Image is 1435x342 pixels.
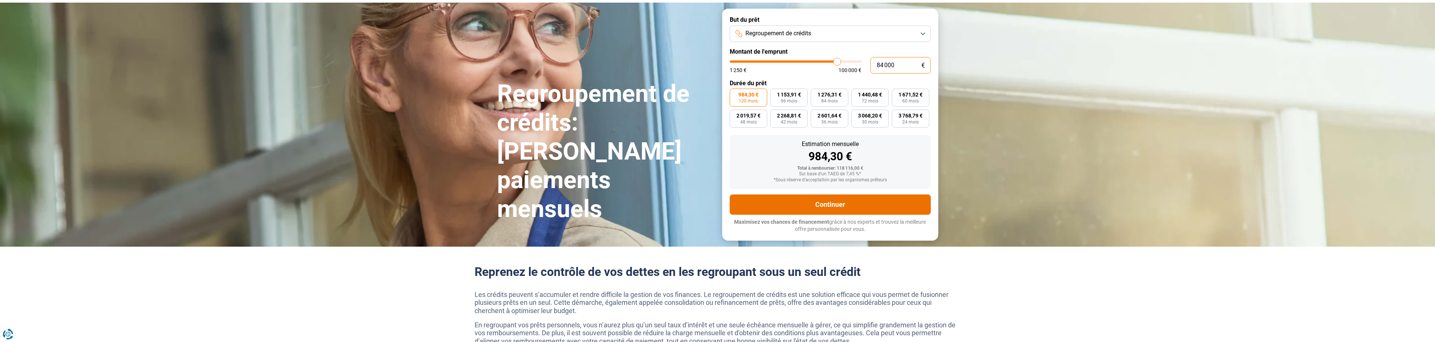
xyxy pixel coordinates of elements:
span: 1 153,91 € [777,92,801,97]
span: 984,30 € [738,92,759,97]
span: 36 mois [821,120,838,124]
button: Continuer [730,194,931,215]
span: 3 768,79 € [899,113,923,118]
label: Durée du prêt [730,80,931,87]
button: Regroupement de crédits [730,26,931,42]
span: € [921,62,925,69]
span: 100 000 € [838,68,861,73]
label: Montant de l'emprunt [730,48,931,55]
span: 60 mois [902,99,919,103]
span: 2 601,64 € [817,113,841,118]
span: 84 mois [821,99,838,103]
span: 48 mois [740,120,757,124]
span: 96 mois [781,99,797,103]
span: Regroupement de crédits [745,29,811,38]
h1: Regroupement de crédits: [PERSON_NAME] paiements mensuels [497,80,713,224]
div: Sur base d'un TAEG de 7,45 %* [736,172,925,177]
p: grâce à nos experts et trouvez la meilleure offre personnalisée pour vous. [730,218,931,233]
span: 42 mois [781,120,797,124]
div: Total à rembourser: 118 116,00 € [736,166,925,171]
span: 120 mois [739,99,758,103]
span: 1 276,31 € [817,92,841,97]
span: 3 068,20 € [858,113,882,118]
span: 30 mois [862,120,878,124]
span: 1 440,48 € [858,92,882,97]
div: 984,30 € [736,151,925,162]
div: *Sous réserve d'acceptation par les organismes prêteurs [736,178,925,183]
span: 2 019,57 € [736,113,760,118]
span: Maximisez vos chances de financement [734,219,829,225]
div: Estimation mensuelle [736,141,925,147]
span: 2 268,81 € [777,113,801,118]
p: Les crédits peuvent s’accumuler et rendre difficile la gestion de vos finances. Le regroupement d... [475,291,961,315]
span: 1 250 € [730,68,747,73]
span: 72 mois [862,99,878,103]
span: 24 mois [902,120,919,124]
h2: Reprenez le contrôle de vos dettes en les regroupant sous un seul crédit [475,265,961,279]
span: 1 671,52 € [899,92,923,97]
label: But du prêt [730,16,931,23]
